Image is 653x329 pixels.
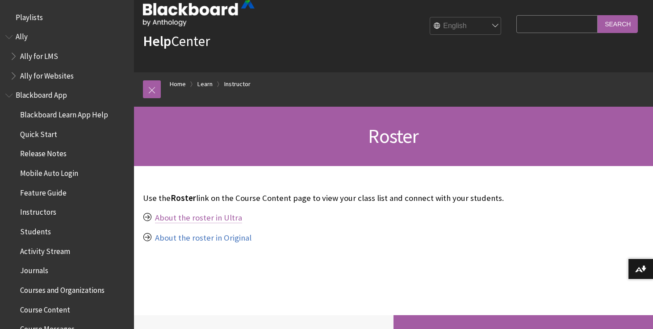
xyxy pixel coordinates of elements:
[20,302,70,314] span: Course Content
[20,263,48,275] span: Journals
[224,79,251,90] a: Instructor
[143,32,171,50] strong: Help
[155,233,251,243] a: About the roster in Original
[143,192,512,204] p: Use the link on the Course Content page to view your class list and connect with your students.
[20,107,108,119] span: Blackboard Learn App Help
[16,88,67,100] span: Blackboard App
[155,212,242,223] a: About the roster in Ultra
[170,79,186,90] a: Home
[20,283,105,295] span: Courses and Organizations
[16,29,28,42] span: Ally
[20,127,57,139] span: Quick Start
[598,15,638,33] input: Search
[20,146,67,158] span: Release Notes
[5,29,129,83] nav: Book outline for Anthology Ally Help
[20,224,51,236] span: Students
[197,79,213,90] a: Learn
[5,10,129,25] nav: Book outline for Playlists
[16,10,43,22] span: Playlists
[20,166,78,178] span: Mobile Auto Login
[143,0,255,26] img: Blackboard by Anthology
[20,49,58,61] span: Ally for LMS
[368,124,419,148] span: Roster
[430,17,502,35] select: Site Language Selector
[20,244,70,256] span: Activity Stream
[171,193,196,203] span: Roster
[20,185,67,197] span: Feature Guide
[20,68,74,80] span: Ally for Websites
[20,205,56,217] span: Instructors
[143,32,210,50] a: HelpCenter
